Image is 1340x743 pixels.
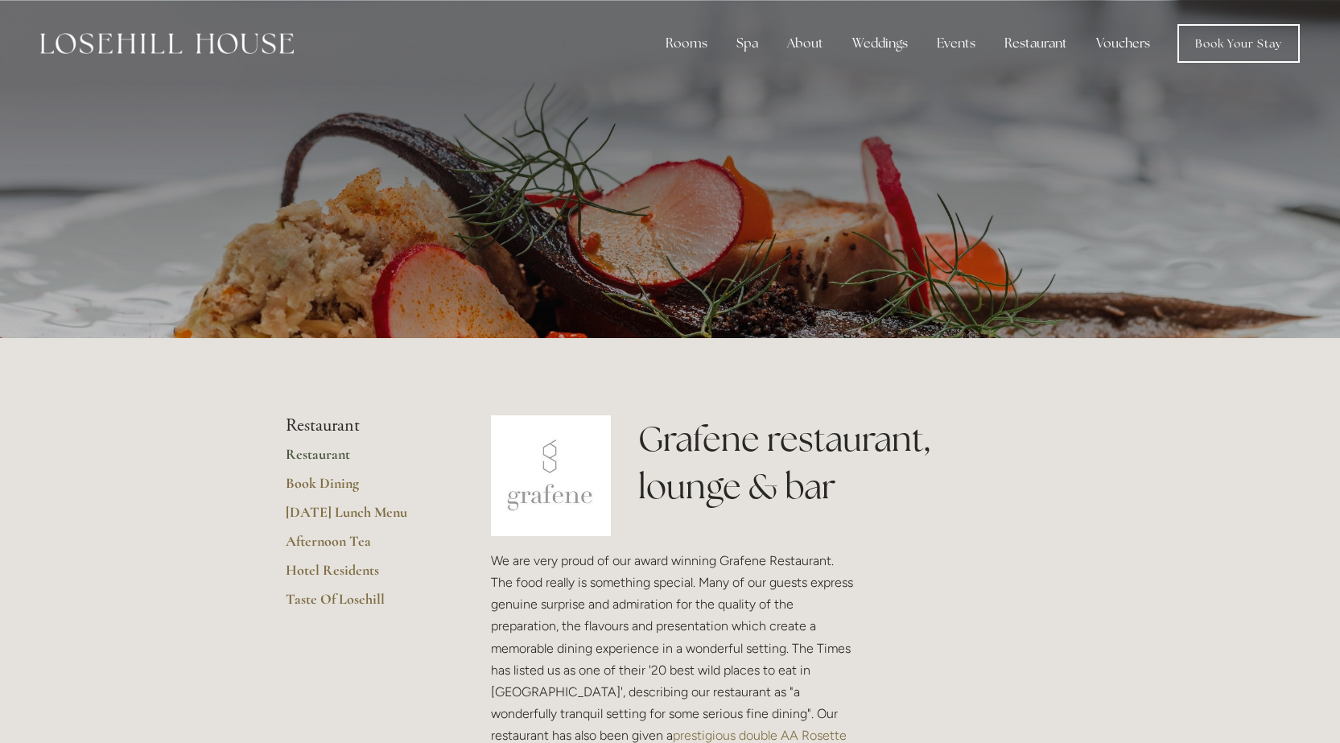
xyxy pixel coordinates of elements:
a: Afternoon Tea [286,532,439,561]
div: Rooms [653,27,720,60]
img: Losehill House [40,33,294,54]
li: Restaurant [286,415,439,436]
div: Restaurant [992,27,1080,60]
a: [DATE] Lunch Menu [286,503,439,532]
a: Vouchers [1083,27,1163,60]
div: Spa [724,27,771,60]
img: grafene.jpg [491,415,612,536]
a: Hotel Residents [286,561,439,590]
a: Taste Of Losehill [286,590,439,619]
a: Book Your Stay [1177,24,1300,63]
div: Weddings [839,27,921,60]
h1: Grafene restaurant, lounge & bar [638,415,1054,510]
div: About [774,27,836,60]
div: Events [924,27,988,60]
a: Restaurant [286,445,439,474]
a: Book Dining [286,474,439,503]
